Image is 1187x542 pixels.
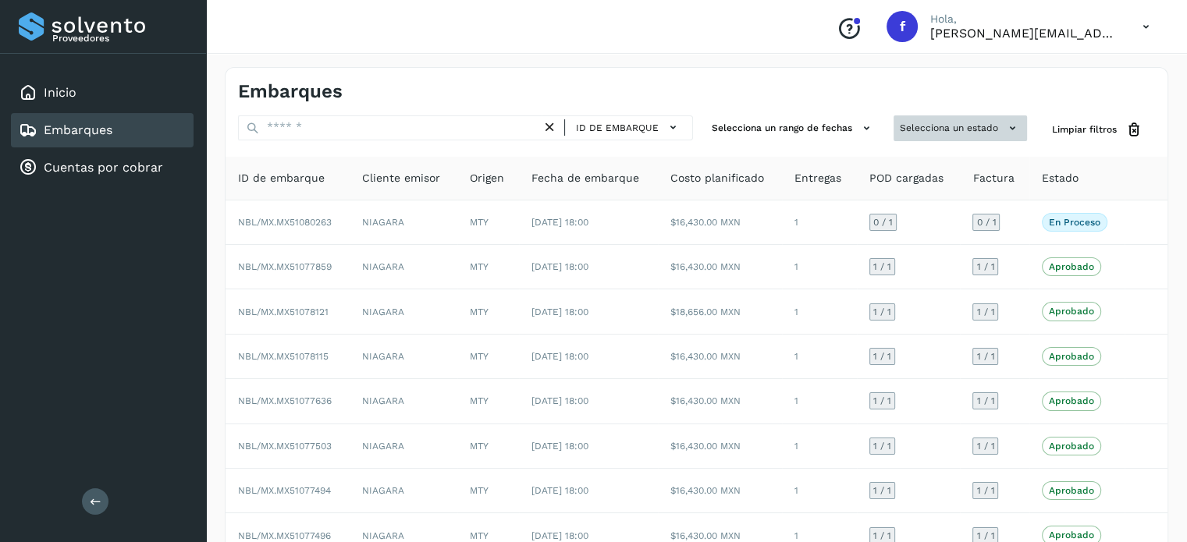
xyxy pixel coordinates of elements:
[873,531,891,540] span: 1 / 1
[238,170,325,186] span: ID de embarque
[1049,351,1094,362] p: Aprobado
[531,395,588,406] span: [DATE] 18:00
[873,262,891,271] span: 1 / 1
[457,335,519,379] td: MTY
[11,76,194,110] div: Inicio
[930,26,1118,41] p: flor.compean@gruporeyes.com.mx
[350,469,457,513] td: NIAGARA
[238,395,332,406] span: NBL/MX.MX51077636
[44,122,112,137] a: Embarques
[350,245,457,289] td: NIAGARA
[782,469,857,513] td: 1
[794,170,841,186] span: Entregas
[238,530,331,541] span: NBL/MX.MX51077496
[670,170,764,186] span: Costo planificado
[238,261,332,272] span: NBL/MX.MX51077859
[782,200,857,245] td: 1
[976,218,996,227] span: 0 / 1
[350,200,457,245] td: NIAGARA
[350,379,457,423] td: NIAGARA
[873,396,891,406] span: 1 / 1
[658,289,782,334] td: $18,656.00 MXN
[531,170,639,186] span: Fecha de embarque
[362,170,440,186] span: Cliente emisor
[531,306,588,317] span: [DATE] 18:00
[11,113,194,147] div: Embarques
[44,160,163,175] a: Cuentas por cobrar
[531,261,588,272] span: [DATE] 18:00
[238,80,343,103] h4: Embarques
[976,307,994,317] span: 1 / 1
[1049,485,1094,496] p: Aprobado
[976,441,994,451] span: 1 / 1
[238,441,332,452] span: NBL/MX.MX51077503
[658,379,782,423] td: $16,430.00 MXN
[873,441,891,451] span: 1 / 1
[1049,441,1094,452] p: Aprobado
[470,170,504,186] span: Origen
[350,289,457,334] td: NIAGARA
[1049,306,1094,317] p: Aprobado
[782,424,857,469] td: 1
[658,424,782,469] td: $16,430.00 MXN
[11,151,194,185] div: Cuentas por cobrar
[1052,122,1117,136] span: Limpiar filtros
[457,200,519,245] td: MTY
[658,245,782,289] td: $16,430.00 MXN
[531,441,588,452] span: [DATE] 18:00
[350,424,457,469] td: NIAGARA
[869,170,944,186] span: POD cargadas
[873,307,891,317] span: 1 / 1
[658,200,782,245] td: $16,430.00 MXN
[782,335,857,379] td: 1
[531,485,588,496] span: [DATE] 18:00
[1049,395,1094,406] p: Aprobado
[1049,261,1094,272] p: Aprobado
[658,335,782,379] td: $16,430.00 MXN
[972,170,1014,186] span: Factura
[782,289,857,334] td: 1
[457,379,519,423] td: MTY
[976,352,994,361] span: 1 / 1
[44,85,76,100] a: Inicio
[976,486,994,495] span: 1 / 1
[658,469,782,513] td: $16,430.00 MXN
[782,245,857,289] td: 1
[976,396,994,406] span: 1 / 1
[1042,170,1079,186] span: Estado
[1049,530,1094,540] p: Aprobado
[930,12,1118,26] p: Hola,
[894,115,1027,141] button: Selecciona un estado
[1049,217,1100,228] p: En proceso
[238,351,329,362] span: NBL/MX.MX51078115
[457,289,519,334] td: MTY
[873,352,891,361] span: 1 / 1
[457,245,519,289] td: MTY
[705,115,881,141] button: Selecciona un rango de fechas
[1040,115,1155,144] button: Limpiar filtros
[238,217,332,228] span: NBL/MX.MX51080263
[238,485,331,496] span: NBL/MX.MX51077494
[531,217,588,228] span: [DATE] 18:00
[976,262,994,271] span: 1 / 1
[873,486,891,495] span: 1 / 1
[531,351,588,362] span: [DATE] 18:00
[576,121,659,135] span: ID de embarque
[571,116,686,139] button: ID de embarque
[531,530,588,541] span: [DATE] 18:00
[782,379,857,423] td: 1
[457,424,519,469] td: MTY
[350,335,457,379] td: NIAGARA
[873,218,893,227] span: 0 / 1
[52,33,187,44] p: Proveedores
[976,531,994,540] span: 1 / 1
[457,469,519,513] td: MTY
[238,306,329,317] span: NBL/MX.MX51078121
